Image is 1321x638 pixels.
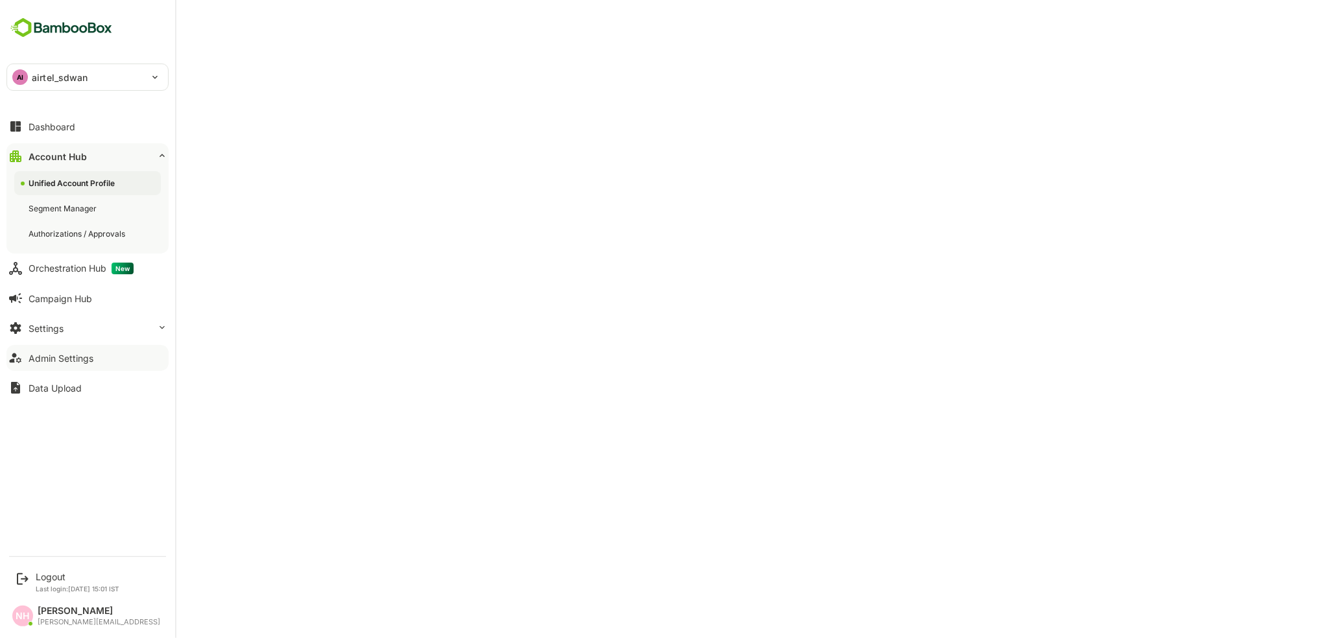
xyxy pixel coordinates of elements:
[12,69,28,85] div: AI
[12,606,33,626] div: NH
[36,571,119,582] div: Logout
[6,16,116,40] img: BambooboxFullLogoMark.5f36c76dfaba33ec1ec1367b70bb1252.svg
[29,323,64,334] div: Settings
[6,143,169,169] button: Account Hub
[29,121,75,132] div: Dashboard
[29,178,117,189] div: Unified Account Profile
[38,606,160,617] div: [PERSON_NAME]
[6,375,169,401] button: Data Upload
[6,113,169,139] button: Dashboard
[32,71,88,84] p: airtel_sdwan
[29,353,93,364] div: Admin Settings
[6,255,169,281] button: Orchestration HubNew
[29,263,134,274] div: Orchestration Hub
[6,345,169,371] button: Admin Settings
[6,285,169,311] button: Campaign Hub
[29,383,82,394] div: Data Upload
[7,64,168,90] div: AIairtel_sdwan
[29,293,92,304] div: Campaign Hub
[29,228,128,239] div: Authorizations / Approvals
[29,151,87,162] div: Account Hub
[6,315,169,341] button: Settings
[29,203,99,214] div: Segment Manager
[36,585,119,593] p: Last login: [DATE] 15:01 IST
[38,618,160,626] div: [PERSON_NAME][EMAIL_ADDRESS]
[112,263,134,274] span: New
